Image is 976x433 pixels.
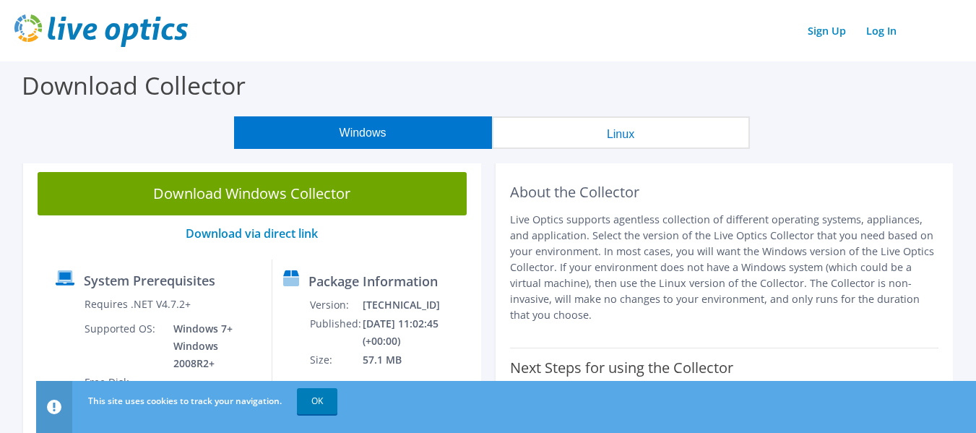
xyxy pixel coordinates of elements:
[22,69,246,102] label: Download Collector
[234,116,492,149] button: Windows
[297,388,337,414] a: OK
[362,296,474,314] td: [TECHNICAL_ID]
[309,296,362,314] td: Version:
[362,314,474,351] td: [DATE] 11:02:45 (+00:00)
[88,395,282,407] span: This site uses cookies to track your navigation.
[510,359,733,377] label: Next Steps for using the Collector
[510,212,939,323] p: Live Optics supports agentless collection of different operating systems, appliances, and applica...
[510,184,939,201] h2: About the Collector
[85,297,191,312] label: Requires .NET V4.7.2+
[14,14,188,47] img: live_optics_svg.svg
[163,373,261,409] td: 5GB
[84,273,215,288] label: System Prerequisites
[309,314,362,351] td: Published:
[38,172,467,215] a: Download Windows Collector
[800,20,853,41] a: Sign Up
[492,116,750,149] button: Linux
[186,226,318,241] a: Download via direct link
[308,274,438,288] label: Package Information
[84,320,163,373] td: Supported OS:
[859,20,904,41] a: Log In
[362,351,474,369] td: 57.1 MB
[309,351,362,369] td: Size:
[84,373,163,409] td: Free Disk Space:
[163,320,261,373] td: Windows 7+ Windows 2008R2+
